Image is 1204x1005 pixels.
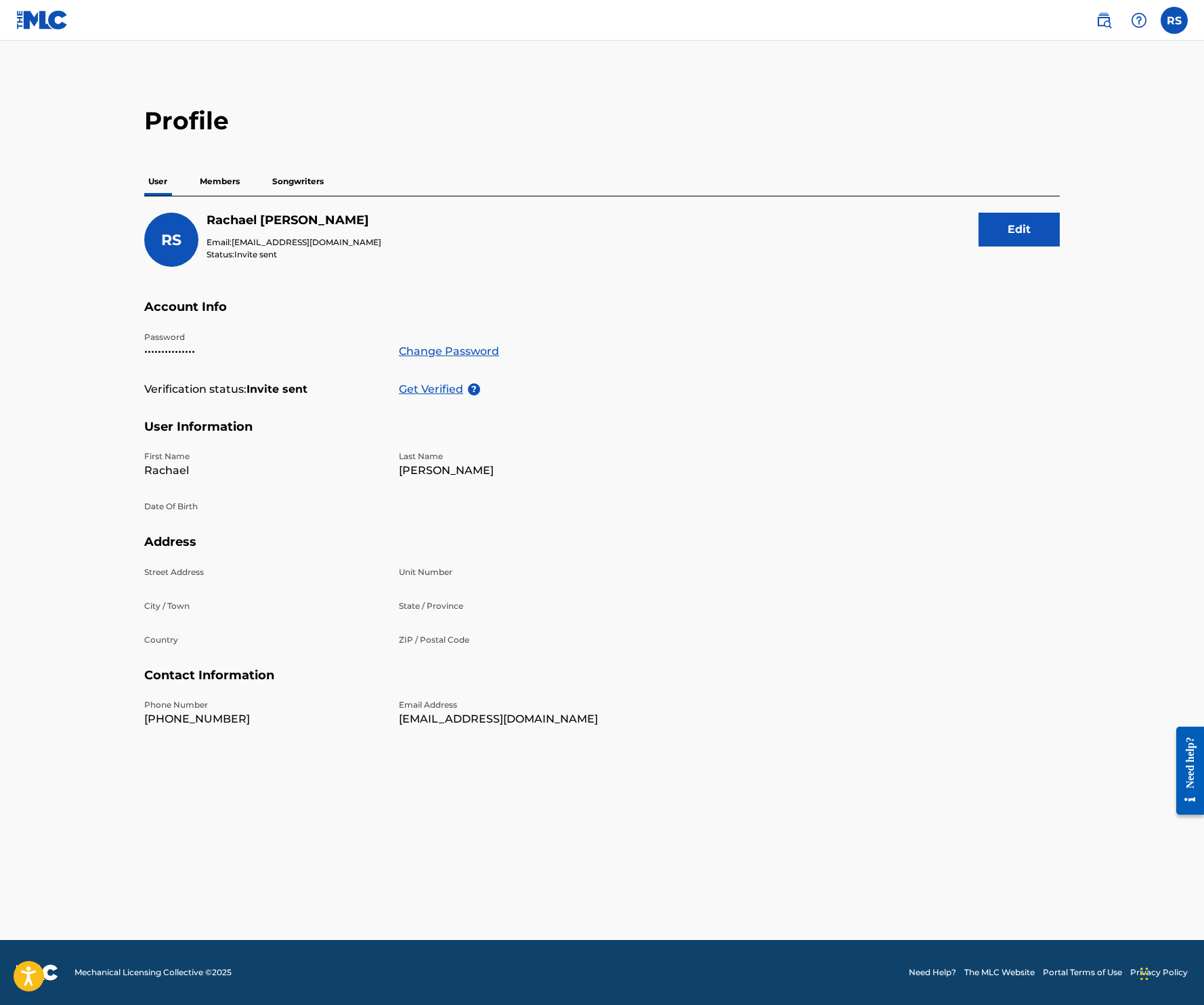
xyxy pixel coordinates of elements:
[196,167,244,196] p: Members
[16,10,68,30] img: MLC Logo
[144,450,383,463] p: First Name
[1130,966,1188,979] a: Privacy Policy
[144,699,383,711] p: Phone Number
[144,299,1060,331] h5: Account Info
[399,600,637,612] p: State / Province
[74,966,232,979] span: Mechanical Licensing Collective © 2025
[399,343,499,360] a: Change Password
[399,699,637,711] p: Email Address
[1161,7,1188,34] div: User Menu
[144,600,383,612] p: City / Town
[979,213,1060,247] button: Edit
[399,711,637,727] p: [EMAIL_ADDRESS][DOMAIN_NAME]
[232,237,381,247] span: [EMAIL_ADDRESS][DOMAIN_NAME]
[399,566,637,578] p: Unit Number
[16,964,58,981] img: logo
[207,236,381,249] p: Email:
[144,463,383,479] p: Rachael
[207,249,381,261] p: Status:
[1096,12,1112,28] img: search
[268,167,328,196] p: Songwriters
[144,711,383,727] p: [PHONE_NUMBER]
[1131,12,1147,28] img: help
[144,106,1060,136] h2: Profile
[1136,940,1204,1005] iframe: Chat Widget
[1166,717,1204,826] iframe: Resource Center
[144,566,383,578] p: Street Address
[1140,954,1148,994] div: Drag
[144,668,1060,700] h5: Contact Information
[399,381,468,398] p: Get Verified
[399,450,637,463] p: Last Name
[144,500,383,513] p: Date Of Birth
[144,634,383,646] p: Country
[144,167,171,196] p: User
[144,343,383,360] p: •••••••••••••••
[144,331,383,343] p: Password
[144,419,1060,451] h5: User Information
[161,231,181,249] span: RS
[399,463,637,479] p: [PERSON_NAME]
[1043,966,1122,979] a: Portal Terms of Use
[144,534,1060,566] h5: Address
[1090,7,1117,34] a: Public Search
[964,966,1035,979] a: The MLC Website
[207,213,381,228] h5: Rachael Simpson
[246,381,307,398] strong: Invite sent
[234,249,277,259] span: Invite sent
[468,383,480,395] span: ?
[144,381,246,398] p: Verification status:
[909,966,956,979] a: Need Help?
[399,634,637,646] p: ZIP / Postal Code
[1125,7,1153,34] div: Help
